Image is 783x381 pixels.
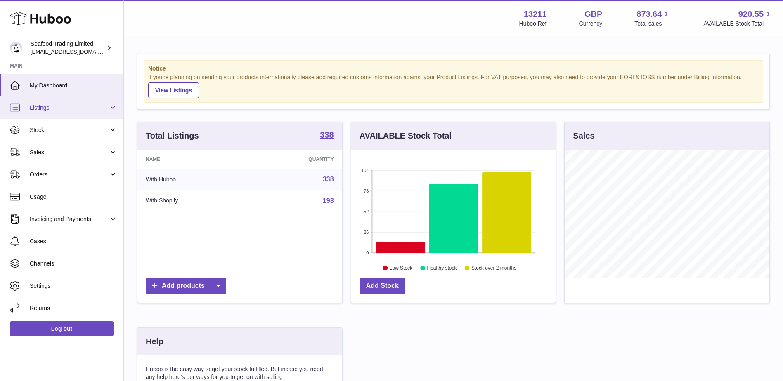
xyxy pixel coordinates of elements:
span: 920.55 [738,9,764,20]
span: Stock [30,126,109,134]
a: Add Stock [360,278,405,294]
strong: Notice [148,65,759,73]
a: View Listings [148,82,199,98]
a: 338 [323,176,334,183]
div: Currency [579,20,603,28]
text: Healthy stock [427,265,457,271]
h3: Total Listings [146,130,199,141]
strong: GBP [584,9,602,20]
div: Huboo Ref [519,20,547,28]
img: online@rickstein.com [10,42,22,54]
text: Stock over 2 months [471,265,516,271]
span: Sales [30,148,109,156]
text: 104 [361,168,369,173]
span: My Dashboard [30,82,117,89]
span: Channels [30,260,117,268]
td: With Shopify [137,190,248,212]
span: Invoicing and Payments [30,215,109,223]
a: Add products [146,278,226,294]
text: 0 [366,250,369,255]
td: With Huboo [137,169,248,190]
h3: Sales [573,130,594,141]
h3: AVAILABLE Stock Total [360,130,452,141]
h3: Help [146,336,163,347]
strong: 13211 [524,9,547,20]
span: Total sales [634,20,671,28]
span: [EMAIL_ADDRESS][DOMAIN_NAME] [31,48,121,55]
p: Huboo is the easy way to get your stock fulfilled. But incase you need any help here's our ways f... [146,365,334,381]
span: Settings [30,282,117,290]
text: Low Stock [390,265,413,271]
div: If you're planning on sending your products internationally please add required customs informati... [148,73,759,98]
text: 78 [364,188,369,193]
text: 26 [364,230,369,235]
a: 873.64 Total sales [634,9,671,28]
span: Returns [30,304,117,312]
span: Orders [30,171,109,179]
strong: 338 [320,131,334,139]
a: Log out [10,321,114,336]
div: Seafood Trading Limited [31,40,105,56]
span: 873.64 [636,9,662,20]
span: Cases [30,238,117,245]
a: 920.55 AVAILABLE Stock Total [703,9,773,28]
span: Listings [30,104,109,112]
span: AVAILABLE Stock Total [703,20,773,28]
th: Name [137,150,248,169]
span: Usage [30,193,117,201]
th: Quantity [248,150,342,169]
a: 338 [320,131,334,141]
text: 52 [364,209,369,214]
a: 193 [323,197,334,204]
